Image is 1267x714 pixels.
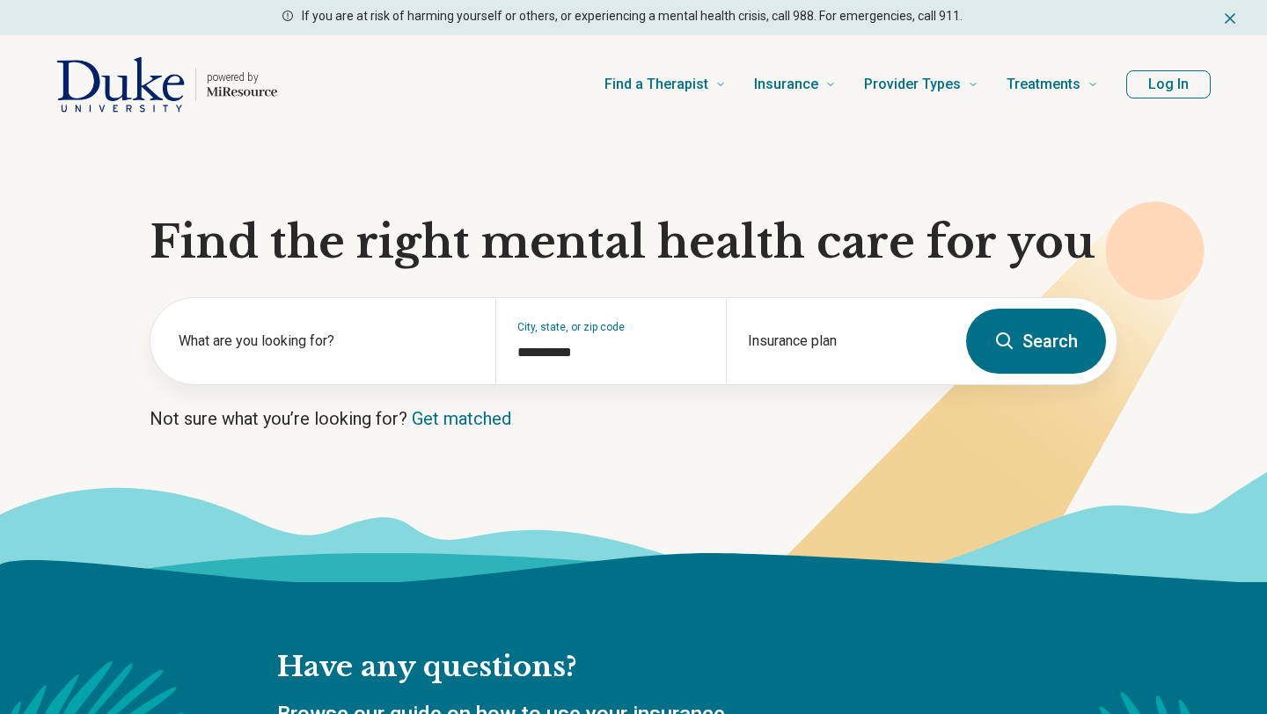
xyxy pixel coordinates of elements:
a: Insurance [754,49,836,120]
span: Treatments [1007,72,1080,97]
a: Find a Therapist [604,49,726,120]
label: What are you looking for? [179,331,474,352]
span: Provider Types [864,72,961,97]
p: If you are at risk of harming yourself or others, or experiencing a mental health crisis, call 98... [302,7,963,25]
a: Provider Types [864,49,978,120]
h2: Have any questions? [277,649,948,686]
a: Get matched [412,408,511,429]
span: Find a Therapist [604,72,708,97]
button: Dismiss [1221,7,1239,28]
p: Not sure what you’re looking for? [150,406,1117,431]
a: Home page [56,56,277,113]
a: Treatments [1007,49,1098,120]
h1: Find the right mental health care for you [150,216,1117,269]
button: Search [966,309,1106,374]
p: powered by [207,70,277,84]
button: Log In [1126,70,1211,98]
span: Insurance [754,72,818,97]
